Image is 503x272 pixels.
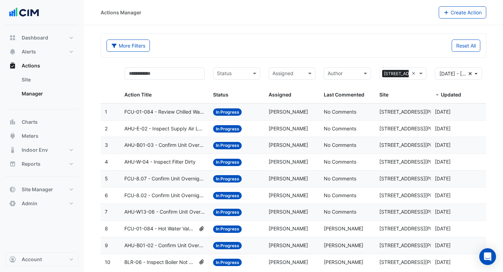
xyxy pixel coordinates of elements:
span: [PERSON_NAME] [269,192,308,198]
app-icon: Alerts [9,48,16,55]
app-icon: Charts [9,119,16,126]
span: 8 [105,226,108,231]
span: [PERSON_NAME] [269,142,308,148]
span: Reports [22,160,41,167]
span: 6 [105,192,108,198]
span: Site Manager [22,186,53,193]
span: [PERSON_NAME] [269,226,308,231]
span: 2025-08-28T07:36:05.825 [435,192,451,198]
span: Action Title [124,92,152,98]
button: Site Manager [6,182,78,196]
span: Indoor Env [22,146,48,153]
span: No Comments [324,126,356,131]
span: AHU-B01-03 - Confirm Unit Overnight Operation (Energy Waste) [124,141,205,149]
span: AHU-B01-02 - Confirm Unit Overnight Operation (Energy Waste) [124,242,205,250]
span: [PERSON_NAME] [269,209,308,215]
app-icon: Dashboard [9,34,16,41]
span: FCU-8.02 - Confirm Unit Overnight Operation (Energy Waste) [124,192,205,200]
fa-icon: Clear [468,70,472,77]
button: Reset All [452,40,480,52]
span: Charts [22,119,38,126]
span: AHU-E-02 - Inspect Supply Air Loss [124,125,205,133]
span: [STREET_ADDRESS][PERSON_NAME] [379,159,465,165]
span: FCU-8.07 - Confirm Unit Overnight Operation (Energy Waste) [124,175,205,183]
span: Last Commented [324,92,364,98]
span: Dashboard [22,34,48,41]
span: [PERSON_NAME] [324,226,363,231]
span: [PERSON_NAME] [269,159,308,165]
button: Indoor Env [6,143,78,157]
span: In Progress [213,108,242,116]
app-icon: Reports [9,160,16,167]
app-icon: Site Manager [9,186,16,193]
span: In Progress [213,175,242,182]
span: [STREET_ADDRESS][PERSON_NAME] [379,259,465,265]
span: In Progress [213,209,242,216]
span: In Progress [213,192,242,199]
span: FCU-01-084 - Hot Water Valve Hunting [124,225,196,233]
button: More Filters [107,40,150,52]
span: No Comments [324,109,356,115]
span: 01 Jun 25 - 31 Aug 25 [439,71,476,77]
span: In Progress [213,259,242,266]
a: Manager [16,87,78,101]
span: 9 [105,242,108,248]
span: [STREET_ADDRESS][PERSON_NAME] [379,142,465,148]
button: Create Action [439,6,487,19]
div: Open Intercom Messenger [479,248,496,265]
span: 2025-08-21T10:01:33.312 [435,242,451,248]
span: No Comments [324,209,356,215]
span: [STREET_ADDRESS][PERSON_NAME] [379,209,465,215]
button: Meters [6,129,78,143]
span: 2025-08-28T07:59:50.330 [435,159,451,165]
app-icon: Admin [9,200,16,207]
span: Status [213,92,228,98]
span: Account [22,256,42,263]
span: 3 [105,142,108,148]
button: Dashboard [6,31,78,45]
span: Actions [22,62,40,69]
span: 2025-08-21T10:14:44.728 [435,226,451,231]
span: 1 [105,109,107,115]
span: BLR-06 - Inspect Boiler Not Operating [124,258,196,266]
span: Site [379,92,388,98]
app-icon: Meters [9,133,16,139]
span: 2 [105,126,108,131]
span: AHU-W13-06 - Confirm Unit Overnight Operation (Energy Waste) [124,208,205,216]
span: Assigned [269,92,291,98]
span: No Comments [324,142,356,148]
a: Site [16,73,78,87]
span: In Progress [213,242,242,249]
span: 2025-08-28T09:58:47.913 [435,109,451,115]
span: No Comments [324,176,356,181]
span: Alerts [22,48,36,55]
span: Clear [411,70,417,78]
span: [PERSON_NAME] [269,176,308,181]
span: [PERSON_NAME] [324,242,363,248]
span: In Progress [213,125,242,133]
button: Charts [6,115,78,129]
span: [STREET_ADDRESS][PERSON_NAME] [379,109,465,115]
button: Alerts [6,45,78,59]
span: [STREET_ADDRESS][PERSON_NAME] [379,192,465,198]
span: 2025-08-28T09:55:35.619 [435,126,451,131]
span: [STREET_ADDRESS][PERSON_NAME] [379,242,465,248]
span: [PERSON_NAME] [269,126,308,131]
span: 2025-08-28T07:34:40.719 [435,209,451,215]
button: Account [6,252,78,266]
button: [DATE] - [DATE] [435,67,482,80]
span: [STREET_ADDRESS][PERSON_NAME] [379,226,465,231]
span: 10 [105,259,110,265]
span: In Progress [213,226,242,233]
div: Actions Manager [101,9,141,16]
app-icon: Actions [9,62,16,69]
span: Updated [441,92,461,98]
app-icon: Indoor Env [9,146,16,153]
button: Reports [6,157,78,171]
span: FCU-01-084 - Review Chilled Water Valve Hunting [124,108,205,116]
span: [PERSON_NAME] [324,259,363,265]
span: [PERSON_NAME] [269,259,308,265]
span: [STREET_ADDRESS][PERSON_NAME] [379,176,465,181]
span: [STREET_ADDRESS][PERSON_NAME] [379,126,465,131]
button: Actions [6,59,78,73]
